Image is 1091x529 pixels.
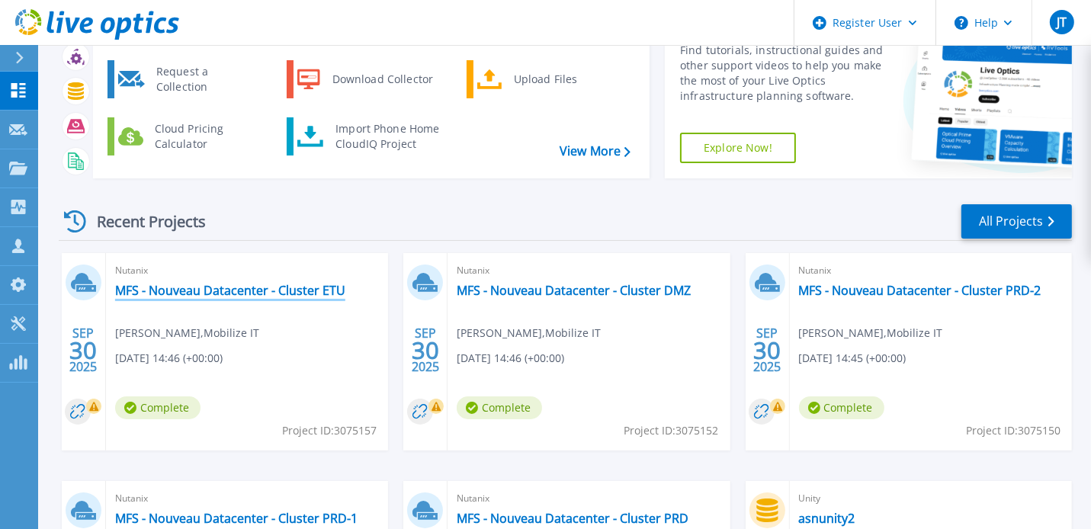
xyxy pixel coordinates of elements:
[467,60,623,98] a: Upload Files
[457,490,720,507] span: Nutanix
[457,511,688,526] a: MFS - Nouveau Datacenter - Cluster PRD
[457,350,564,367] span: [DATE] 14:46 (+00:00)
[457,325,601,341] span: [PERSON_NAME] , Mobilize IT
[115,396,201,419] span: Complete
[457,396,542,419] span: Complete
[799,490,1063,507] span: Unity
[799,283,1041,298] a: MFS - Nouveau Datacenter - Cluster PRD-2
[147,121,260,152] div: Cloud Pricing Calculator
[799,350,906,367] span: [DATE] 14:45 (+00:00)
[282,422,377,439] span: Project ID: 3075157
[115,490,379,507] span: Nutanix
[107,117,264,155] a: Cloud Pricing Calculator
[325,64,440,95] div: Download Collector
[1057,16,1067,28] span: JT
[752,322,781,378] div: SEP 2025
[457,262,720,279] span: Nutanix
[287,60,443,98] a: Download Collector
[59,203,226,240] div: Recent Projects
[412,344,439,357] span: 30
[506,64,619,95] div: Upload Files
[115,350,223,367] span: [DATE] 14:46 (+00:00)
[411,322,440,378] div: SEP 2025
[457,283,691,298] a: MFS - Nouveau Datacenter - Cluster DMZ
[107,60,264,98] a: Request a Collection
[799,325,943,341] span: [PERSON_NAME] , Mobilize IT
[149,64,260,95] div: Request a Collection
[961,204,1072,239] a: All Projects
[115,283,345,298] a: MFS - Nouveau Datacenter - Cluster ETU
[680,133,796,163] a: Explore Now!
[753,344,781,357] span: 30
[69,344,97,357] span: 30
[799,396,884,419] span: Complete
[966,422,1061,439] span: Project ID: 3075150
[115,325,259,341] span: [PERSON_NAME] , Mobilize IT
[328,121,447,152] div: Import Phone Home CloudIQ Project
[624,422,719,439] span: Project ID: 3075152
[69,322,98,378] div: SEP 2025
[680,43,884,104] div: Find tutorials, instructional guides and other support videos to help you make the most of your L...
[799,262,1063,279] span: Nutanix
[799,511,855,526] a: asnunity2
[560,144,631,159] a: View More
[115,511,358,526] a: MFS - Nouveau Datacenter - Cluster PRD-1
[115,262,379,279] span: Nutanix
